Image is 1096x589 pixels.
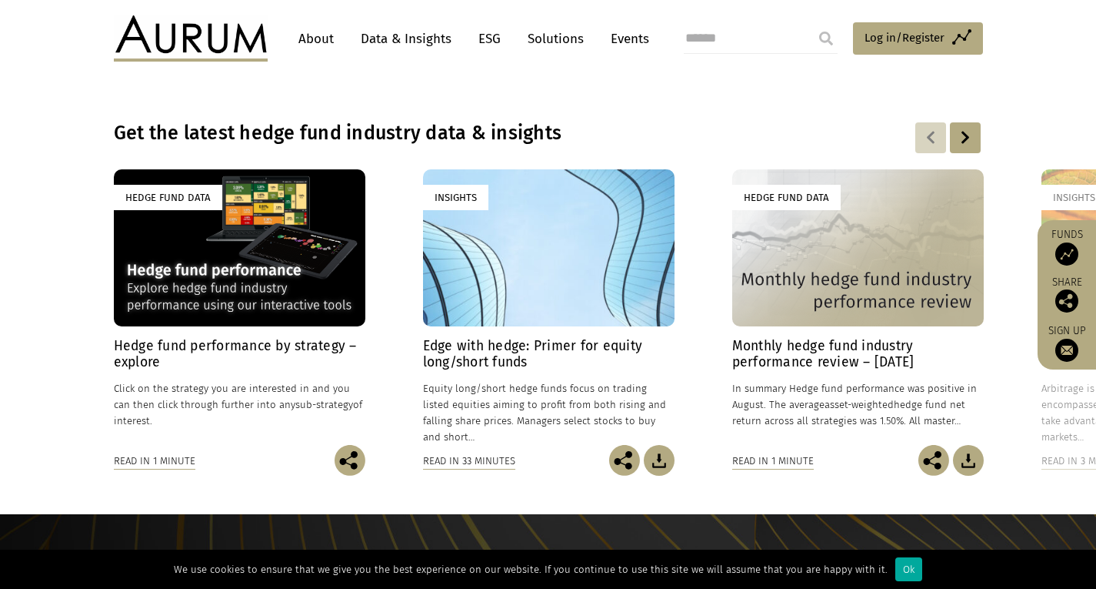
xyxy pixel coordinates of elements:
img: Share this post [918,445,949,476]
div: Read in 1 minute [114,453,195,470]
a: Funds [1045,228,1088,266]
span: asset-weighted [824,399,894,410]
div: Share [1045,277,1088,313]
img: Access Funds [1055,243,1078,266]
a: Events [603,25,649,53]
a: Solutions [520,25,591,53]
h4: Monthly hedge fund industry performance review – [DATE] [732,338,984,370]
span: sub-strategy [295,399,353,410]
img: Download Article [953,445,984,476]
img: Sign up to our newsletter [1055,339,1078,362]
h4: Edge with hedge: Primer for equity long/short funds [423,338,675,370]
h4: Hedge fund performance by strategy – explore [114,338,365,370]
div: Hedge Fund Data [732,185,841,210]
img: Aurum [114,15,268,62]
a: Log in/Register [853,22,983,55]
div: Read in 33 minutes [423,453,515,470]
a: Data & Insights [353,25,459,53]
div: Hedge Fund Data [114,185,222,210]
h3: Get the latest hedge fund industry data & insights [114,122,785,145]
img: Download Article [644,445,675,476]
img: Share this post [335,445,365,476]
a: Hedge Fund Data Monthly hedge fund industry performance review – [DATE] In summary Hedge fund per... [732,169,984,445]
span: Log in/Register [864,28,944,47]
img: Share this post [1055,289,1078,313]
div: Read in 1 minute [732,453,814,470]
p: In summary Hedge fund performance was positive in August. The average hedge fund net return acros... [732,380,984,429]
a: Hedge Fund Data Hedge fund performance by strategy – explore Click on the strategy you are intere... [114,169,365,445]
a: Insights Edge with hedge: Primer for equity long/short funds Equity long/short hedge funds focus ... [423,169,675,445]
div: Ok [895,557,922,581]
a: ESG [471,25,508,53]
div: Insights [423,185,488,210]
a: About [291,25,341,53]
p: Equity long/short hedge funds focus on trading listed equities aiming to profit from both rising ... [423,380,675,446]
img: Share this post [609,445,640,476]
input: Submit [811,23,841,54]
p: Click on the strategy you are interested in and you can then click through further into any of in... [114,380,365,429]
a: Sign up [1045,324,1088,362]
